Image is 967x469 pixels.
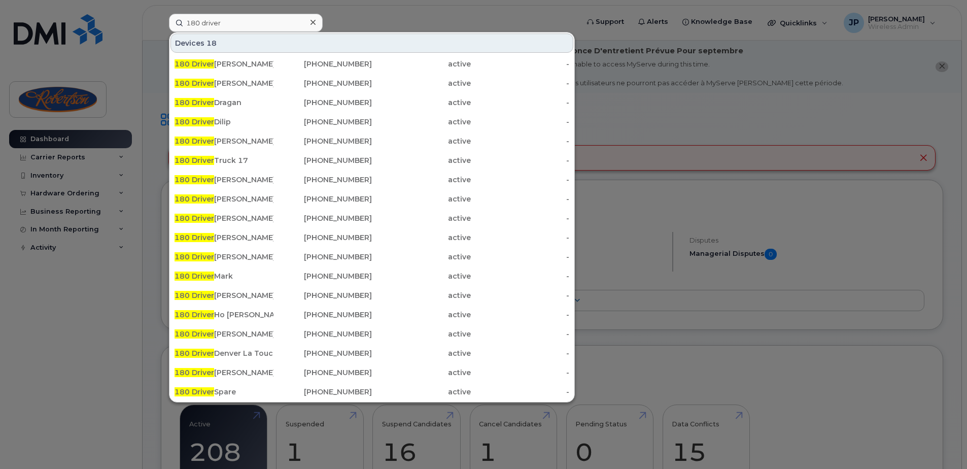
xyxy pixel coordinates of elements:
[471,213,570,223] div: -
[471,117,570,127] div: -
[273,194,372,204] div: [PHONE_NUMBER]
[175,232,273,243] div: [PERSON_NAME]
[175,175,273,185] div: [PERSON_NAME]
[372,387,471,397] div: active
[372,59,471,69] div: active
[175,194,273,204] div: [PERSON_NAME]
[175,97,273,108] div: Dragan
[471,194,570,204] div: -
[471,290,570,300] div: -
[170,33,573,53] div: Devices
[273,252,372,262] div: [PHONE_NUMBER]
[175,98,214,107] span: 180 Driver
[372,155,471,165] div: active
[175,175,214,184] span: 180 Driver
[175,79,214,88] span: 180 Driver
[170,248,573,266] a: 180 Driver[PERSON_NAME][PHONE_NUMBER]active-
[273,59,372,69] div: [PHONE_NUMBER]
[170,383,573,401] a: 180 DriverSpare[PHONE_NUMBER]active-
[170,344,573,362] a: 180 DriverDenver La Touche[PHONE_NUMBER]active-
[471,78,570,88] div: -
[170,267,573,285] a: 180 DriverMark[PHONE_NUMBER]active-
[273,175,372,185] div: [PHONE_NUMBER]
[175,387,214,396] span: 180 Driver
[175,310,273,320] div: Ho [PERSON_NAME]
[175,78,273,88] div: [PERSON_NAME]
[170,151,573,170] a: 180 DriverTruck 17[PHONE_NUMBER]active-
[273,97,372,108] div: [PHONE_NUMBER]
[175,329,273,339] div: [PERSON_NAME]
[273,367,372,378] div: [PHONE_NUMBER]
[175,290,273,300] div: [PERSON_NAME]
[170,113,573,131] a: 180 DriverDilip[PHONE_NUMBER]active-
[372,232,471,243] div: active
[175,368,214,377] span: 180 Driver
[175,367,273,378] div: [PERSON_NAME]
[273,155,372,165] div: [PHONE_NUMBER]
[175,329,214,339] span: 180 Driver
[170,55,573,73] a: 180 Driver[PERSON_NAME][PHONE_NUMBER]active-
[471,329,570,339] div: -
[175,117,214,126] span: 180 Driver
[175,59,214,69] span: 180 Driver
[170,190,573,208] a: 180 Driver[PERSON_NAME][PHONE_NUMBER]active-
[175,233,214,242] span: 180 Driver
[372,78,471,88] div: active
[372,329,471,339] div: active
[372,290,471,300] div: active
[372,97,471,108] div: active
[170,325,573,343] a: 180 Driver[PERSON_NAME][PHONE_NUMBER]active-
[471,271,570,281] div: -
[273,78,372,88] div: [PHONE_NUMBER]
[175,194,214,204] span: 180 Driver
[372,252,471,262] div: active
[175,387,273,397] div: Spare
[175,348,273,358] div: Denver La Touche
[372,367,471,378] div: active
[175,252,273,262] div: [PERSON_NAME]
[471,97,570,108] div: -
[471,387,570,397] div: -
[273,329,372,339] div: [PHONE_NUMBER]
[273,136,372,146] div: [PHONE_NUMBER]
[175,272,214,281] span: 180 Driver
[273,232,372,243] div: [PHONE_NUMBER]
[273,290,372,300] div: [PHONE_NUMBER]
[471,155,570,165] div: -
[471,232,570,243] div: -
[372,175,471,185] div: active
[273,213,372,223] div: [PHONE_NUMBER]
[175,349,214,358] span: 180 Driver
[471,310,570,320] div: -
[206,38,217,48] span: 18
[175,136,273,146] div: [PERSON_NAME]
[273,117,372,127] div: [PHONE_NUMBER]
[372,310,471,320] div: active
[170,93,573,112] a: 180 DriverDragan[PHONE_NUMBER]active-
[175,213,273,223] div: [PERSON_NAME]
[175,155,273,165] div: Truck 17
[170,228,573,247] a: 180 Driver[PERSON_NAME][PHONE_NUMBER]active-
[175,271,273,281] div: Mark
[170,132,573,150] a: 180 Driver[PERSON_NAME][PHONE_NUMBER]active-
[175,310,214,319] span: 180 Driver
[471,252,570,262] div: -
[372,117,471,127] div: active
[273,348,372,358] div: [PHONE_NUMBER]
[175,291,214,300] span: 180 Driver
[170,171,573,189] a: 180 Driver[PERSON_NAME][PHONE_NUMBER]active-
[175,117,273,127] div: Dilip
[471,136,570,146] div: -
[471,59,570,69] div: -
[471,175,570,185] div: -
[372,348,471,358] div: active
[170,74,573,92] a: 180 Driver[PERSON_NAME][PHONE_NUMBER]active-
[175,252,214,261] span: 180 Driver
[273,387,372,397] div: [PHONE_NUMBER]
[170,306,573,324] a: 180 DriverHo [PERSON_NAME][PHONE_NUMBER]active-
[273,271,372,281] div: [PHONE_NUMBER]
[175,137,214,146] span: 180 Driver
[175,59,273,69] div: [PERSON_NAME]
[273,310,372,320] div: [PHONE_NUMBER]
[372,213,471,223] div: active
